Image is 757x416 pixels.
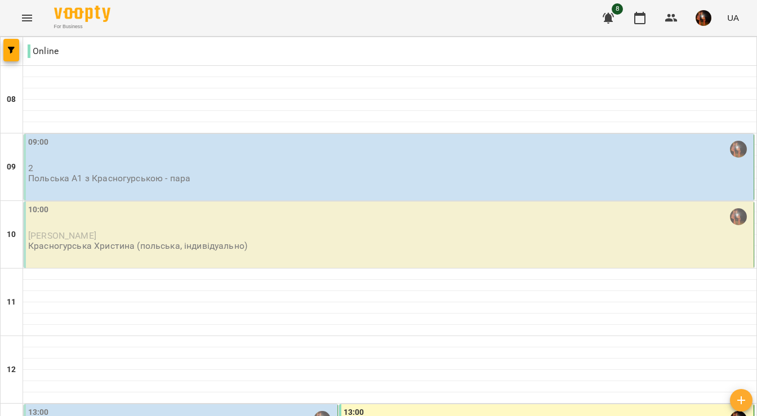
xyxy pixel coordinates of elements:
img: Красногурська Христина (п) [730,141,747,158]
span: 8 [612,3,623,15]
label: 09:00 [28,136,49,149]
h6: 08 [7,93,16,106]
img: Voopty Logo [54,6,110,22]
button: UA [723,7,743,28]
span: UA [727,12,739,24]
button: Menu [14,5,41,32]
p: Польська А1 з Красногурською - пара [28,173,190,183]
h6: 11 [7,296,16,308]
img: 6e701af36e5fc41b3ad9d440b096a59c.jpg [696,10,711,26]
h6: 10 [7,229,16,241]
h6: 09 [7,161,16,173]
p: 2 [28,163,751,173]
button: Створити урок [730,389,752,411]
h6: 12 [7,364,16,376]
span: [PERSON_NAME] [28,230,96,241]
label: 10:00 [28,204,49,216]
span: For Business [54,23,110,30]
img: Красногурська Христина (п) [730,208,747,225]
p: Online [28,44,59,58]
p: Красногурська Христина (польська, індивідуально) [28,241,247,251]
